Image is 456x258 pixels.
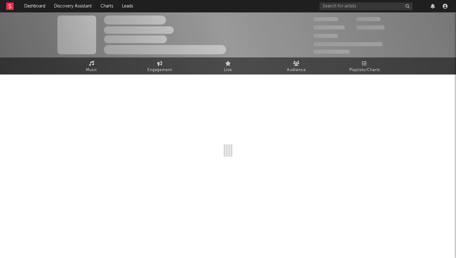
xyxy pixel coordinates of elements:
[313,17,338,21] span: 300,000
[147,66,172,74] span: Engagement
[57,57,126,75] a: Music
[287,66,306,74] span: Audience
[194,57,262,75] a: Live
[126,57,194,75] a: Engagement
[330,57,399,75] a: Playlists/Charts
[313,50,350,54] span: Jump Score: 85.0
[356,25,385,29] span: 1,000,000
[320,2,413,10] input: Search for artists
[224,66,232,74] span: Live
[86,66,97,74] span: Music
[356,17,381,21] span: 100,000
[313,34,338,38] span: 100,000
[313,42,383,46] span: 50,000,000 Monthly Listeners
[262,57,330,75] a: Audience
[313,25,345,29] span: 50,000,000
[349,66,380,74] span: Playlists/Charts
